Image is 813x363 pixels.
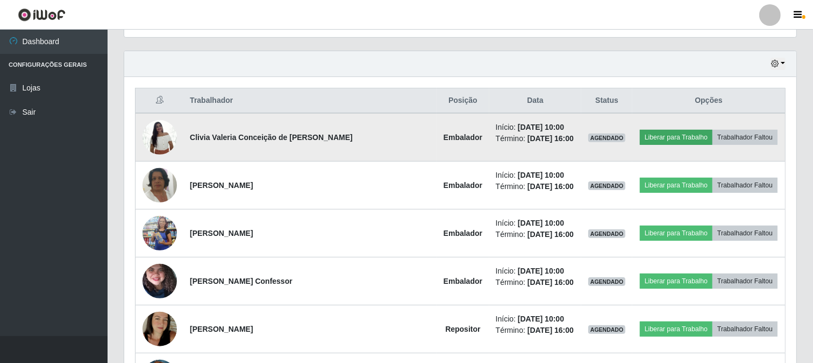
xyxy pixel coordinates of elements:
[518,171,564,179] time: [DATE] 10:00
[518,123,564,131] time: [DATE] 10:00
[640,130,712,145] button: Liberar para Trabalho
[527,182,574,191] time: [DATE] 16:00
[190,181,253,190] strong: [PERSON_NAME]
[712,274,778,289] button: Trabalhador Faltou
[496,313,575,325] li: Início:
[588,277,626,286] span: AGENDADO
[712,178,778,193] button: Trabalhador Faltou
[489,88,581,114] th: Data
[496,277,575,288] li: Término:
[632,88,785,114] th: Opções
[527,134,574,143] time: [DATE] 16:00
[527,278,574,287] time: [DATE] 16:00
[640,322,712,337] button: Liberar para Trabalho
[190,325,253,333] strong: [PERSON_NAME]
[588,134,626,142] span: AGENDADO
[142,298,177,360] img: 1682443314153.jpeg
[190,133,353,142] strong: Clivia Valeria Conceição de [PERSON_NAME]
[496,229,575,240] li: Término:
[640,226,712,241] button: Liberar para Trabalho
[190,229,253,238] strong: [PERSON_NAME]
[588,325,626,334] span: AGENDADO
[496,181,575,192] li: Término:
[445,325,480,333] strong: Repositor
[581,88,632,114] th: Status
[640,178,712,193] button: Liberar para Trabalho
[496,170,575,181] li: Início:
[183,88,437,114] th: Trabalhador
[712,130,778,145] button: Trabalhador Faltou
[496,325,575,336] li: Término:
[142,243,177,319] img: 1748891631133.jpeg
[496,218,575,229] li: Início:
[444,133,482,142] strong: Embalador
[588,229,626,238] span: AGENDADO
[527,326,574,334] time: [DATE] 16:00
[444,181,482,190] strong: Embalador
[437,88,489,114] th: Posição
[518,219,564,227] time: [DATE] 10:00
[640,274,712,289] button: Liberar para Trabalho
[712,322,778,337] button: Trabalhador Faltou
[18,8,66,22] img: CoreUI Logo
[142,194,177,273] img: 1705104978239.jpeg
[496,133,575,144] li: Término:
[518,267,564,275] time: [DATE] 10:00
[588,181,626,190] span: AGENDADO
[496,122,575,133] li: Início:
[142,155,177,216] img: 1676496034794.jpeg
[712,226,778,241] button: Trabalhador Faltou
[496,266,575,277] li: Início:
[444,277,482,285] strong: Embalador
[142,114,177,160] img: 1667645848902.jpeg
[518,315,564,323] time: [DATE] 10:00
[527,230,574,239] time: [DATE] 16:00
[190,277,293,285] strong: [PERSON_NAME] Confessor
[444,229,482,238] strong: Embalador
